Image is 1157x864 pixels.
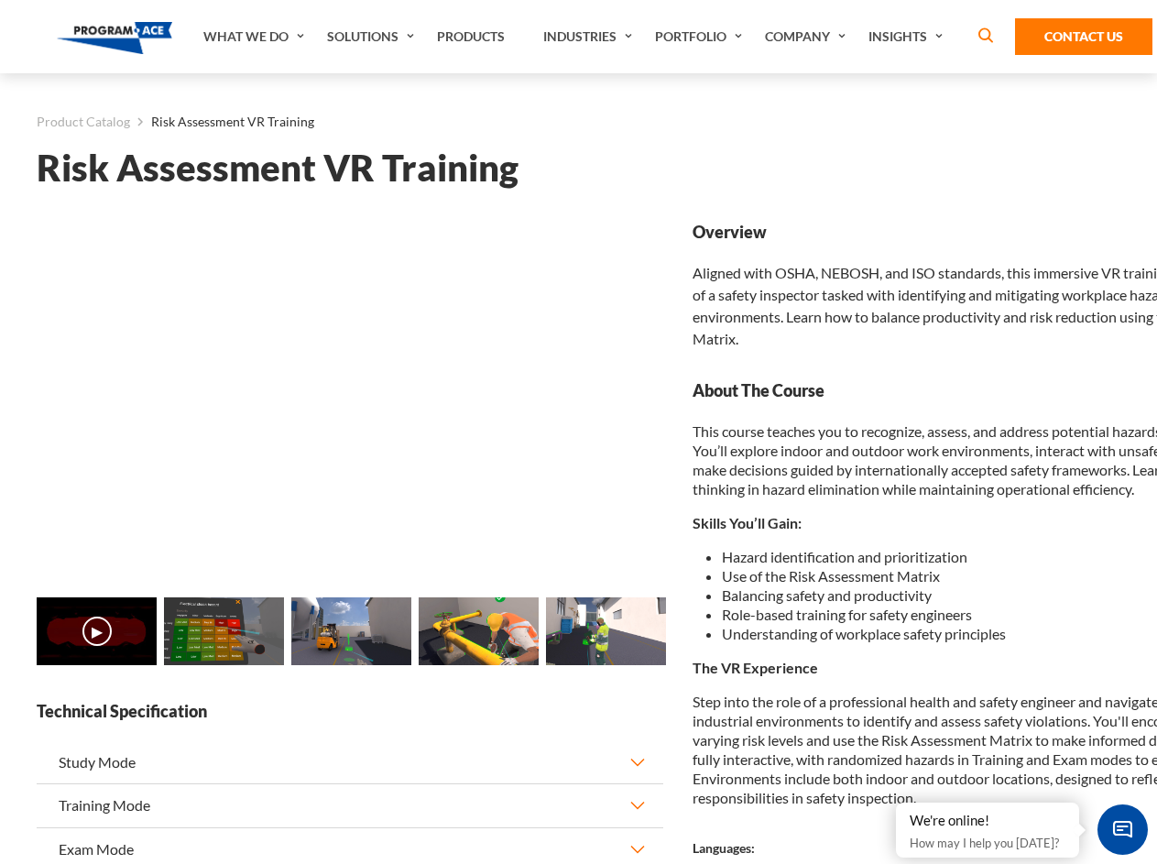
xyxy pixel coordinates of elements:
[37,700,663,723] strong: Technical Specification
[57,22,173,54] img: Program-Ace
[1015,18,1152,55] a: Contact Us
[164,597,284,665] img: Risk Assessment VR Training - Preview 1
[910,812,1065,830] div: We're online!
[419,597,539,665] img: Risk Assessment VR Training - Preview 3
[910,832,1065,854] p: How may I help you [DATE]?
[82,617,112,646] button: ▶
[37,110,130,134] a: Product Catalog
[37,597,157,665] img: Risk Assessment VR Training - Video 0
[37,221,663,574] iframe: Risk Assessment VR Training - Video 0
[546,597,666,665] img: Risk Assessment VR Training - Preview 4
[37,741,663,783] button: Study Mode
[130,110,314,134] li: Risk Assessment VR Training
[291,597,411,665] img: Risk Assessment VR Training - Preview 2
[693,840,755,856] strong: Languages:
[1097,804,1148,855] span: Chat Widget
[37,784,663,826] button: Training Mode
